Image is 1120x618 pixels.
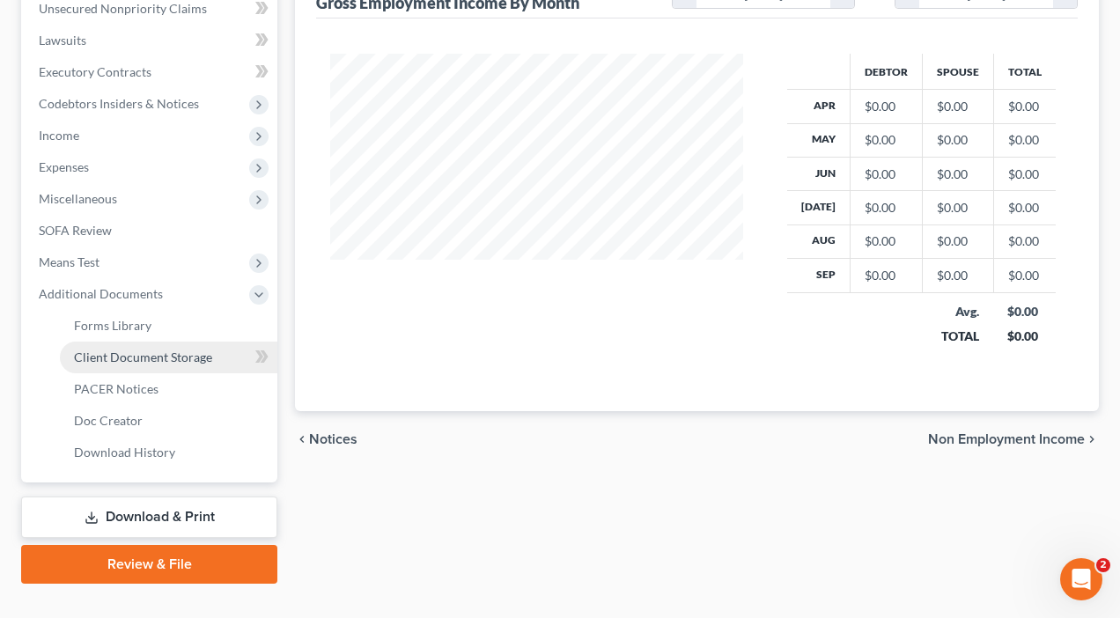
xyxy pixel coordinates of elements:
span: Unsecured Nonpriority Claims [39,1,207,16]
th: Debtor [850,54,922,89]
th: [DATE] [787,191,851,224]
div: $0.00 [865,166,908,183]
div: $0.00 [865,232,908,250]
span: Executory Contracts [39,64,151,79]
button: chevron_left Notices [295,432,357,446]
div: Avg. [936,303,979,320]
div: $0.00 [937,98,979,115]
th: Spouse [922,54,993,89]
div: $0.00 [865,267,908,284]
a: SOFA Review [25,215,277,246]
a: Download & Print [21,497,277,538]
span: Forms Library [74,318,151,333]
th: Jun [787,157,851,190]
span: Download History [74,445,175,460]
td: $0.00 [993,123,1056,157]
a: PACER Notices [60,373,277,405]
span: Miscellaneous [39,191,117,206]
td: $0.00 [993,157,1056,190]
div: $0.00 [937,131,979,149]
td: $0.00 [993,90,1056,123]
div: $0.00 [937,232,979,250]
span: Lawsuits [39,33,86,48]
span: Non Employment Income [928,432,1085,446]
div: $0.00 [1007,327,1042,345]
div: TOTAL [936,327,979,345]
span: PACER Notices [74,381,158,396]
a: Review & File [21,545,277,584]
th: Total [993,54,1056,89]
th: Sep [787,259,851,292]
span: Additional Documents [39,286,163,301]
span: Client Document Storage [74,349,212,364]
span: Means Test [39,254,99,269]
span: 2 [1096,558,1110,572]
td: $0.00 [993,191,1056,224]
span: Income [39,128,79,143]
button: Non Employment Income chevron_right [928,432,1099,446]
a: Client Document Storage [60,342,277,373]
span: SOFA Review [39,223,112,238]
a: Executory Contracts [25,56,277,88]
td: $0.00 [993,259,1056,292]
i: chevron_right [1085,432,1099,446]
span: Doc Creator [74,413,143,428]
div: $0.00 [865,98,908,115]
div: $0.00 [1007,303,1042,320]
a: Lawsuits [25,25,277,56]
div: $0.00 [865,199,908,217]
a: Forms Library [60,310,277,342]
th: May [787,123,851,157]
i: chevron_left [295,432,309,446]
a: Download History [60,437,277,468]
td: $0.00 [993,224,1056,258]
th: Aug [787,224,851,258]
iframe: Intercom live chat [1060,558,1102,600]
a: Doc Creator [60,405,277,437]
div: $0.00 [937,166,979,183]
div: $0.00 [865,131,908,149]
th: Apr [787,90,851,123]
span: Expenses [39,159,89,174]
span: Notices [309,432,357,446]
span: Codebtors Insiders & Notices [39,96,199,111]
div: $0.00 [937,199,979,217]
div: $0.00 [937,267,979,284]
